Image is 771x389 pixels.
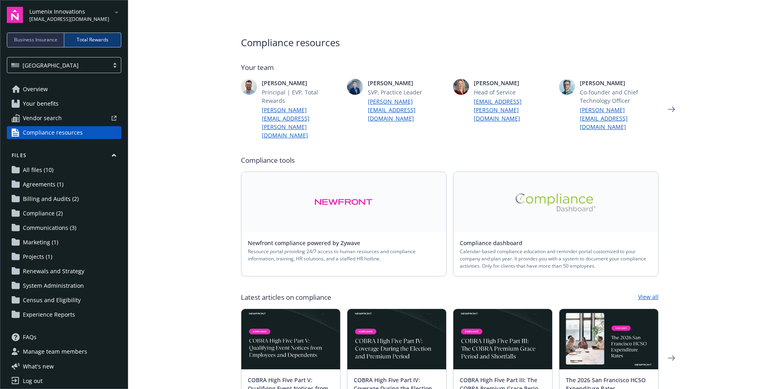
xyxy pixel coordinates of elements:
span: What ' s new [23,362,54,371]
button: What's new [7,362,67,371]
span: Principal | EVP, Total Rewards [262,88,341,105]
a: [PERSON_NAME][EMAIL_ADDRESS][PERSON_NAME][DOMAIN_NAME] [262,106,341,139]
a: Marketing (1) [7,236,121,249]
span: Renewals and Strategy [23,265,84,278]
span: System Administration [23,279,84,292]
span: Agreements (1) [23,178,63,191]
div: Log out [23,375,43,387]
a: Experience Reports [7,308,121,321]
span: Census and Eligibility [23,294,81,307]
span: Vendor search [23,112,62,125]
span: [GEOGRAPHIC_DATA] [22,61,79,70]
a: Projects (1) [7,250,121,263]
img: BLOG-Card Image - Compliance - COBRA High Five Pt 3 - 09-03-25.jpg [453,309,552,369]
img: navigator-logo.svg [7,7,23,23]
a: Vendor search [7,112,121,125]
span: Your team [241,63,659,72]
a: Your benefits [7,97,121,110]
span: [PERSON_NAME] [262,79,341,87]
span: Manage team members [23,345,87,358]
button: Files [7,152,121,162]
a: FAQs [7,331,121,344]
a: Alt [241,172,446,232]
span: Projects (1) [23,250,52,263]
span: Total Rewards [77,36,108,43]
span: Billing and Audits (2) [23,192,79,205]
span: Compliance resources [241,35,659,50]
span: Lumenix Innovations [29,7,109,16]
a: Renewals and Strategy [7,265,121,278]
span: [PERSON_NAME] [368,79,447,87]
span: [EMAIL_ADDRESS][DOMAIN_NAME] [29,16,109,23]
span: FAQs [23,331,37,344]
span: Communications (3) [23,221,76,234]
a: [EMAIL_ADDRESS][PERSON_NAME][DOMAIN_NAME] [474,97,553,123]
span: SVP, Practice Leader [368,88,447,96]
span: Compliance tools [241,156,659,165]
a: Compliance (2) [7,207,121,220]
span: Experience Reports [23,308,75,321]
span: Business Insurance [14,36,57,43]
a: [PERSON_NAME][EMAIL_ADDRESS][DOMAIN_NAME] [580,106,659,131]
a: Next [665,352,678,364]
img: Alt [314,193,373,211]
a: System Administration [7,279,121,292]
img: photo [559,79,575,95]
span: All files (10) [23,164,53,176]
a: View all [638,293,659,302]
img: BLOG-Card Image - Compliance - COBRA High Five Pt 4 - 09-04-25.jpg [347,309,446,369]
a: All files (10) [7,164,121,176]
a: Overview [7,83,121,96]
img: Alt [516,193,596,211]
span: Your benefits [23,97,59,110]
span: Compliance resources [23,126,83,139]
a: arrowDropDown [112,7,121,17]
a: Alt [453,172,658,232]
span: [PERSON_NAME] [580,79,659,87]
a: Manage team members [7,345,121,358]
a: Newfront compliance powered by Zywave [248,239,367,247]
span: Head of Service [474,88,553,96]
span: Co-founder and Chief Technology Officer [580,88,659,105]
span: Resource portal providing 24/7 access to human resources and compliance information, training, HR... [248,248,440,262]
button: Lumenix Innovations[EMAIL_ADDRESS][DOMAIN_NAME]arrowDropDown [29,7,121,23]
span: [PERSON_NAME] [474,79,553,87]
a: Compliance dashboard [460,239,529,247]
a: Compliance resources [7,126,121,139]
img: photo [453,79,469,95]
span: Marketing (1) [23,236,58,249]
a: Billing and Audits (2) [7,192,121,205]
span: Compliance (2) [23,207,63,220]
span: Calendar-based compliance education and reminder portal customized to your company and plan year.... [460,248,652,270]
img: photo [241,79,257,95]
img: BLOG+Card Image - Compliance - 2026 SF HCSO Expenditure Rates - 08-26-25.jpg [559,309,658,369]
span: [GEOGRAPHIC_DATA] [11,61,105,70]
a: Communications (3) [7,221,121,234]
a: Agreements (1) [7,178,121,191]
a: [PERSON_NAME][EMAIL_ADDRESS][DOMAIN_NAME] [368,97,447,123]
a: Next [665,103,678,116]
a: Census and Eligibility [7,294,121,307]
span: Latest articles on compliance [241,293,331,302]
img: photo [347,79,363,95]
span: Overview [23,83,48,96]
img: BLOG-Card Image - Compliance - COBRA High Five Pt 5 - 09-11-25.jpg [241,309,340,369]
